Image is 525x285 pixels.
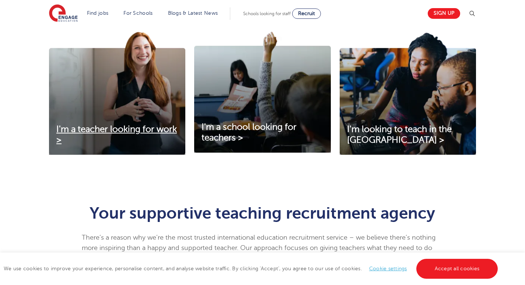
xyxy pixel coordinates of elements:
[56,124,177,145] span: I'm a teacher looking for work >
[298,11,315,16] span: Recruit
[123,10,153,16] a: For Schools
[340,124,476,146] a: I'm looking to teach in the [GEOGRAPHIC_DATA] >
[87,10,109,16] a: Find jobs
[194,32,330,153] img: I'm a school looking for teachers
[202,122,297,143] span: I'm a school looking for teachers >
[347,124,452,145] span: I'm looking to teach in the [GEOGRAPHIC_DATA] >
[49,4,78,23] img: Engage Education
[4,266,500,271] span: We use cookies to improve your experience, personalise content, and analyse website traffic. By c...
[243,11,291,16] span: Schools looking for staff
[428,8,460,19] a: Sign up
[168,10,218,16] a: Blogs & Latest News
[369,266,407,271] a: Cookie settings
[194,122,330,143] a: I'm a school looking for teachers >
[49,32,185,155] img: I'm a teacher looking for work
[292,8,321,19] a: Recruit
[82,234,437,272] span: There’s a reason why we’re the most trusted international education recruitment service – we beli...
[416,259,498,279] a: Accept all cookies
[82,205,443,221] h1: Your supportive teaching recruitment agency
[49,124,185,146] a: I'm a teacher looking for work >
[340,32,476,155] img: I'm looking to teach in the UK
